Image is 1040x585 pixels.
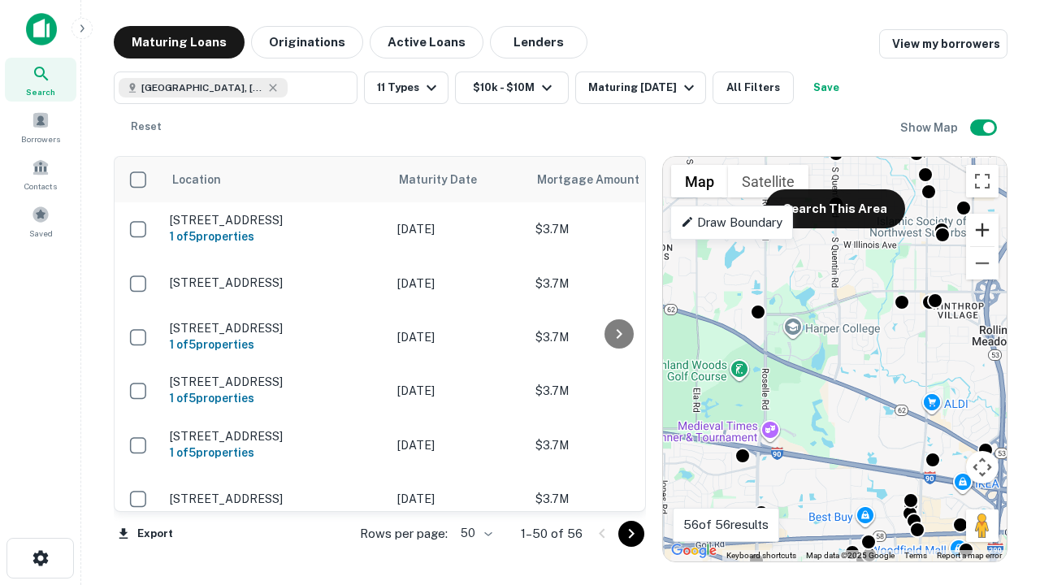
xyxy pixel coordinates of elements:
button: Maturing Loans [114,26,245,58]
button: Show street map [671,165,728,197]
th: Location [162,157,389,202]
div: Maturing [DATE] [588,78,699,97]
h6: 1 of 5 properties [170,227,381,245]
h6: Show Map [900,119,960,136]
button: Zoom out [966,247,999,279]
span: Map data ©2025 Google [806,551,895,560]
button: Toggle fullscreen view [966,165,999,197]
button: Show satellite imagery [728,165,808,197]
a: Open this area in Google Maps (opens a new window) [667,540,721,561]
img: capitalize-icon.png [26,13,57,45]
p: [STREET_ADDRESS] [170,375,381,389]
button: Maturing [DATE] [575,71,706,104]
p: $3.7M [535,220,698,238]
a: Terms [904,551,927,560]
p: Draw Boundary [681,213,782,232]
h6: 1 of 5 properties [170,444,381,461]
span: Contacts [24,180,57,193]
span: Saved [29,227,53,240]
button: Originations [251,26,363,58]
button: Search This Area [765,189,905,228]
a: Borrowers [5,105,76,149]
span: Mortgage Amount [537,170,661,189]
span: Maturity Date [399,170,498,189]
a: View my borrowers [879,29,1007,58]
a: Saved [5,199,76,243]
p: [STREET_ADDRESS] [170,429,381,444]
p: [DATE] [397,275,519,292]
p: [DATE] [397,328,519,346]
th: Maturity Date [389,157,527,202]
p: $3.7M [535,490,698,508]
span: Borrowers [21,132,60,145]
p: [STREET_ADDRESS] [170,275,381,290]
button: 11 Types [364,71,448,104]
div: 0 0 [663,157,1007,561]
button: Go to next page [618,521,644,547]
a: Search [5,58,76,102]
button: Export [114,522,177,546]
p: [STREET_ADDRESS] [170,492,381,506]
p: $3.7M [535,328,698,346]
p: $3.7M [535,382,698,400]
button: Zoom in [966,214,999,246]
button: Lenders [490,26,587,58]
span: Location [171,170,221,189]
h6: 1 of 5 properties [170,336,381,353]
p: [DATE] [397,382,519,400]
button: $10k - $10M [455,71,569,104]
p: Rows per page: [360,524,448,544]
div: 50 [454,522,495,545]
button: Reset [120,110,172,143]
button: Keyboard shortcuts [726,550,796,561]
button: Drag Pegman onto the map to open Street View [966,509,999,542]
p: [DATE] [397,436,519,454]
h6: 1 of 5 properties [170,389,381,407]
p: 56 of 56 results [683,515,769,535]
p: [STREET_ADDRESS] [170,213,381,227]
span: Search [26,85,55,98]
button: All Filters [713,71,794,104]
p: [STREET_ADDRESS] [170,321,381,336]
iframe: Chat Widget [959,403,1040,481]
img: Google [667,540,721,561]
p: 1–50 of 56 [521,524,583,544]
button: Active Loans [370,26,483,58]
p: $3.7M [535,275,698,292]
span: [GEOGRAPHIC_DATA], [GEOGRAPHIC_DATA] [141,80,263,95]
p: [DATE] [397,490,519,508]
th: Mortgage Amount [527,157,706,202]
a: Report a map error [937,551,1002,560]
p: $3.7M [535,436,698,454]
a: Contacts [5,152,76,196]
button: Save your search to get updates of matches that match your search criteria. [800,71,852,104]
p: [DATE] [397,220,519,238]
